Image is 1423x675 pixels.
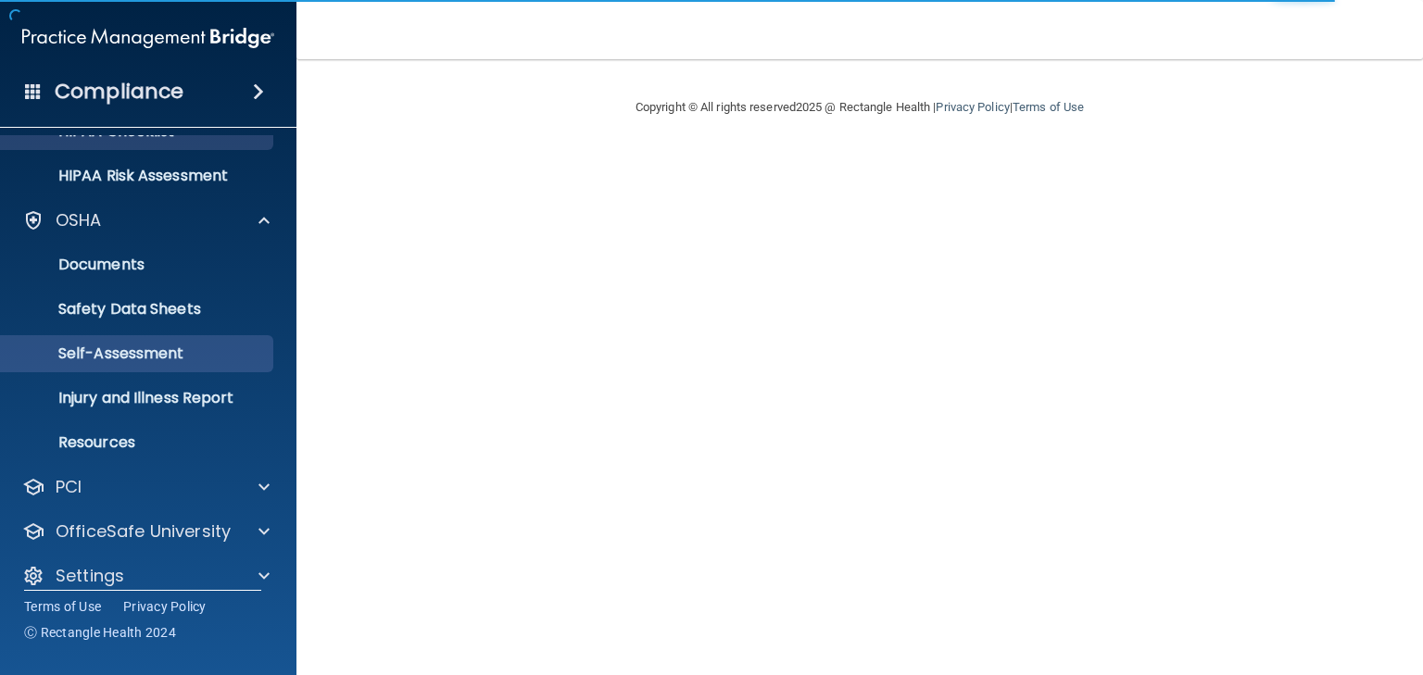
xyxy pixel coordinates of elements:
p: Self-Assessment [12,344,265,363]
a: Privacy Policy [123,597,207,616]
a: OfficeSafe University [22,520,270,543]
img: PMB logo [22,19,274,56]
p: OSHA [56,209,102,231]
p: Resources [12,433,265,452]
a: OSHA [22,209,270,231]
p: Safety Data Sheets [12,300,265,319]
p: Settings [56,565,124,587]
p: Documents [12,256,265,274]
a: Privacy Policy [936,100,1009,114]
a: Settings [22,565,270,587]
div: Copyright © All rights reserved 2025 @ Rectangle Health | | [522,78,1198,137]
p: HIPAA Risk Assessment [12,167,265,185]
p: PCI [56,476,82,498]
a: Terms of Use [1013,100,1084,114]
a: PCI [22,476,270,498]
span: Ⓒ Rectangle Health 2024 [24,623,176,642]
p: OfficeSafe University [56,520,231,543]
h4: Compliance [55,79,183,105]
a: Terms of Use [24,597,101,616]
p: HIPAA Checklist [12,122,265,141]
p: Injury and Illness Report [12,389,265,407]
